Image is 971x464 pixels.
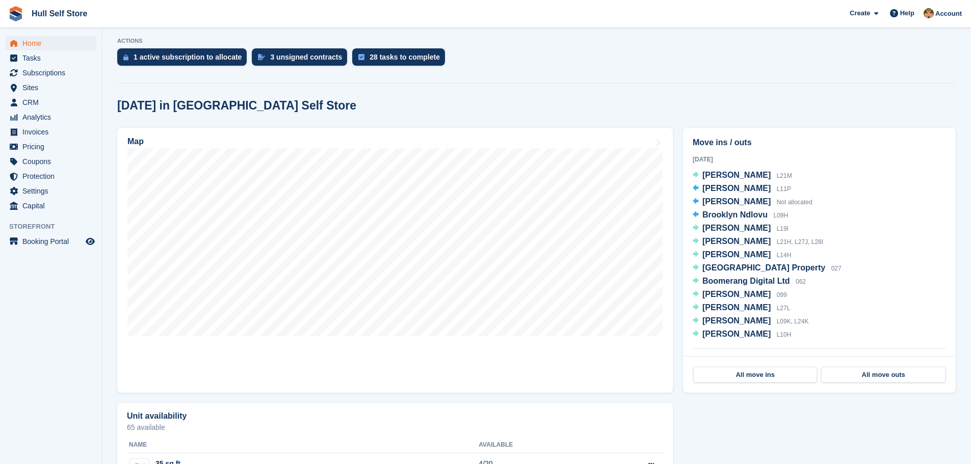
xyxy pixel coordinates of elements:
span: L27L [777,305,791,312]
a: Preview store [84,235,96,248]
a: [PERSON_NAME] L19I [693,222,789,235]
span: L21M [777,172,792,179]
a: [PERSON_NAME] Not allocated [693,196,812,209]
a: menu [5,36,96,50]
a: 28 tasks to complete [352,48,450,71]
div: 1 active subscription to allocate [134,53,242,61]
a: menu [5,125,96,139]
span: Boomerang Digital Ltd [702,277,790,285]
img: stora-icon-8386f47178a22dfd0bd8f6a31ec36ba5ce8667c1dd55bd0f319d3a0aa187defe.svg [8,6,23,21]
span: Not allocated [777,199,812,206]
a: menu [5,95,96,110]
span: Tasks [22,51,84,65]
span: [PERSON_NAME] [702,184,771,193]
p: ACTIONS [117,38,956,44]
a: [PERSON_NAME] L11P [693,182,791,196]
a: Brooklyn Ndlovu L09H [693,209,788,222]
img: active_subscription_to_allocate_icon-d502201f5373d7db506a760aba3b589e785aa758c864c3986d89f69b8ff3... [123,54,128,61]
a: Boomerang Digital Ltd 062 [693,275,806,288]
a: menu [5,80,96,95]
span: Analytics [22,110,84,124]
span: L21H, L27J, L28I [777,238,823,245]
p: 65 available [127,424,663,431]
span: 027 [831,265,842,272]
a: [GEOGRAPHIC_DATA] Property 027 [693,262,842,275]
h2: Move ins / outs [693,137,946,149]
a: menu [5,154,96,169]
a: All move ins [693,367,817,383]
span: Storefront [9,222,101,232]
span: L10H [777,331,792,338]
a: [PERSON_NAME] L21H, L27J, L28I [693,235,823,249]
a: Hull Self Store [28,5,91,22]
img: Andy [924,8,934,18]
a: menu [5,51,96,65]
div: 28 tasks to complete [370,53,440,61]
a: Map [117,128,673,393]
span: [PERSON_NAME] [702,224,771,232]
span: [PERSON_NAME] [702,237,771,245]
span: Help [900,8,914,18]
span: L19I [777,225,789,232]
span: L14H [777,252,792,259]
span: Coupons [22,154,84,169]
span: [PERSON_NAME] [702,303,771,312]
span: 099 [777,291,787,298]
a: menu [5,140,96,154]
span: Booking Portal [22,234,84,249]
img: contract_signature_icon-13c848040528278c33f63329250d36e43548de30e8caae1d1a13099fd9432cc5.svg [258,54,265,60]
span: [GEOGRAPHIC_DATA] Property [702,263,825,272]
span: Brooklyn Ndlovu [702,210,768,219]
span: [PERSON_NAME] [702,316,771,325]
a: menu [5,234,96,249]
span: Pricing [22,140,84,154]
span: [PERSON_NAME] [702,250,771,259]
a: menu [5,110,96,124]
span: L11P [777,185,791,193]
a: 1 active subscription to allocate [117,48,252,71]
a: [PERSON_NAME] L27L [693,302,790,315]
img: task-75834270c22a3079a89374b754ae025e5fb1db73e45f91037f5363f120a921f8.svg [358,54,364,60]
h2: Map [127,137,144,146]
a: menu [5,169,96,183]
span: Subscriptions [22,66,84,80]
span: Account [935,9,962,19]
a: menu [5,184,96,198]
a: [PERSON_NAME] 099 [693,288,787,302]
span: Sites [22,80,84,95]
span: 062 [796,278,806,285]
a: 3 unsigned contracts [252,48,352,71]
a: [PERSON_NAME] L21M [693,169,792,182]
a: menu [5,199,96,213]
a: menu [5,66,96,80]
h2: Unit availability [127,412,187,421]
span: Settings [22,184,84,198]
div: 3 unsigned contracts [270,53,342,61]
span: Capital [22,199,84,213]
a: [PERSON_NAME] L09K, L24K [693,315,808,328]
h2: [DATE] in [GEOGRAPHIC_DATA] Self Store [117,99,356,113]
th: Name [127,437,479,453]
span: Create [850,8,870,18]
th: Available [479,437,592,453]
span: L09K, L24K [777,318,809,325]
div: [DATE] [693,155,946,164]
a: [PERSON_NAME] L10H [693,328,791,341]
span: [PERSON_NAME] [702,197,771,206]
a: [PERSON_NAME] L14H [693,249,791,262]
a: All move outs [821,367,945,383]
span: Invoices [22,125,84,139]
span: [PERSON_NAME] [702,330,771,338]
span: CRM [22,95,84,110]
span: L09H [773,212,788,219]
span: Home [22,36,84,50]
span: [PERSON_NAME] [702,290,771,298]
span: Protection [22,169,84,183]
span: [PERSON_NAME] [702,171,771,179]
